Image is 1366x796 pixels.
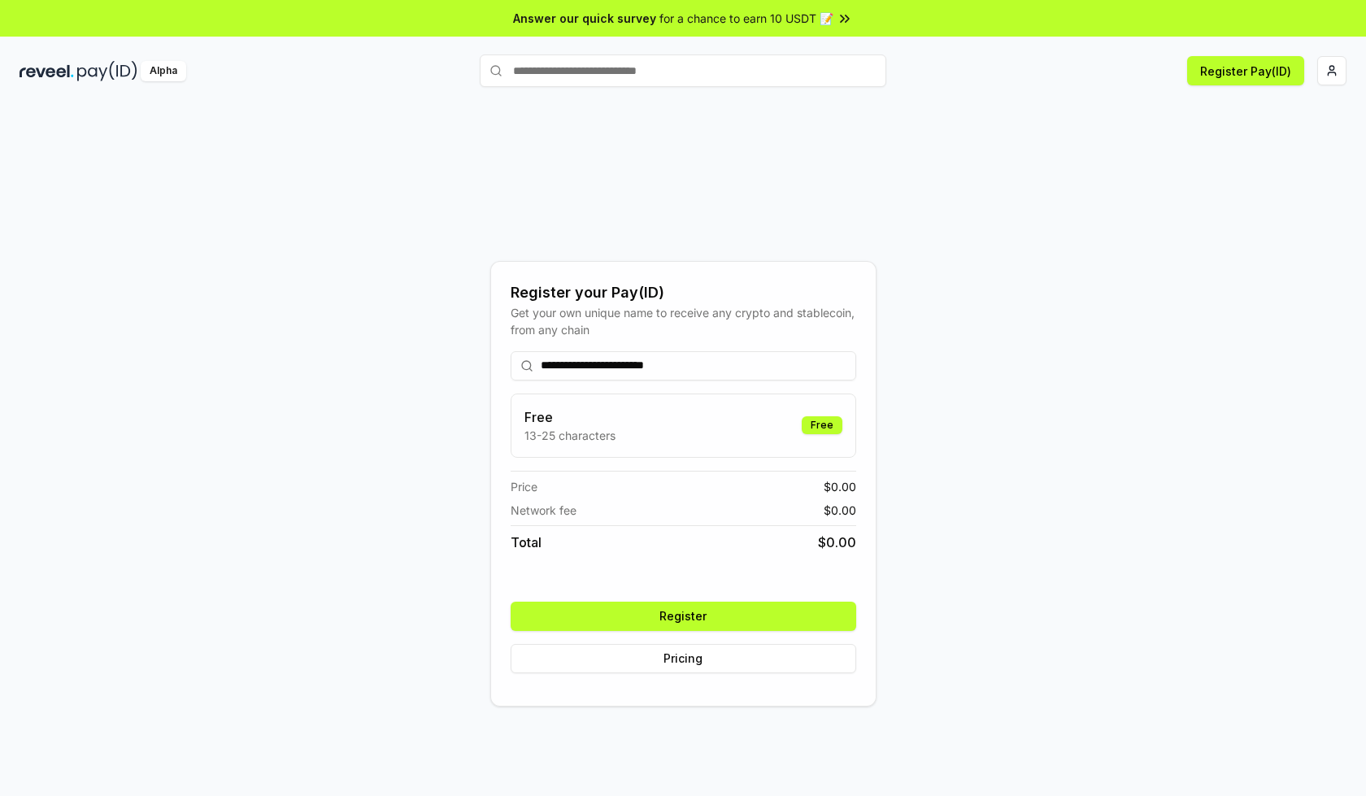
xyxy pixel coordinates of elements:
span: $ 0.00 [824,478,856,495]
span: Total [511,533,542,552]
span: for a chance to earn 10 USDT 📝 [659,10,833,27]
span: Answer our quick survey [513,10,656,27]
img: reveel_dark [20,61,74,81]
div: Alpha [141,61,186,81]
span: $ 0.00 [824,502,856,519]
div: Register your Pay(ID) [511,281,856,304]
span: Network fee [511,502,576,519]
span: Price [511,478,537,495]
h3: Free [524,407,616,427]
div: Free [802,416,842,434]
button: Register Pay(ID) [1187,56,1304,85]
button: Pricing [511,644,856,673]
button: Register [511,602,856,631]
span: $ 0.00 [818,533,856,552]
img: pay_id [77,61,137,81]
p: 13-25 characters [524,427,616,444]
div: Get your own unique name to receive any crypto and stablecoin, from any chain [511,304,856,338]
